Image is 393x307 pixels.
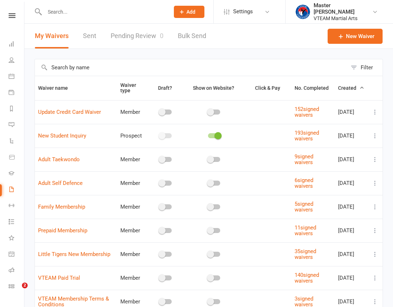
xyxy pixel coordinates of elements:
a: New Student Inquiry [38,132,86,139]
button: Show on Website? [186,84,242,92]
a: People [9,53,25,69]
button: Click & Pay [249,84,288,92]
div: Master [PERSON_NAME] [314,2,372,15]
a: Bulk Send [178,24,206,48]
a: 11signed waivers [295,224,316,237]
td: Member [117,171,148,195]
a: 140signed waivers [295,272,319,284]
span: Add [186,9,195,15]
button: Filter [347,59,383,76]
td: [DATE] [335,219,367,242]
span: 0 [160,32,163,39]
a: Adult Self Defence [38,180,83,186]
span: Settings [233,4,253,20]
span: 2 [22,283,28,288]
th: Waiver type [117,76,148,100]
div: Filter [361,63,373,72]
button: Created [338,84,364,92]
img: thumb_image1628552580.png [296,5,310,19]
a: 6signed waivers [295,177,313,190]
td: [DATE] [335,242,367,266]
button: Add [174,6,204,18]
a: Payments [9,85,25,101]
a: General attendance kiosk mode [9,247,25,263]
a: Reports [9,101,25,117]
a: Update Credit Card Waiver [38,109,101,115]
span: Show on Website? [193,85,234,91]
a: 5signed waivers [295,201,313,213]
td: Member [117,266,148,290]
td: [DATE] [335,171,367,195]
td: [DATE] [335,266,367,290]
button: Draft? [152,84,180,92]
a: 193signed waivers [295,130,319,142]
td: Member [117,148,148,171]
td: [DATE] [335,124,367,148]
span: Waiver name [38,85,76,91]
button: My Waivers [35,24,69,48]
a: VTEAM Paid Trial [38,275,80,281]
td: Member [117,242,148,266]
a: 35signed waivers [295,248,316,261]
a: Family Membership [38,204,85,210]
a: Pending Review0 [111,24,163,48]
a: New Waiver [328,29,383,44]
td: [DATE] [335,148,367,171]
td: [DATE] [335,195,367,219]
div: VTEAM Martial Arts [314,15,372,22]
input: Search... [42,7,165,17]
input: Search by name [35,59,347,76]
a: Calendar [9,69,25,85]
a: Roll call kiosk mode [9,263,25,279]
a: What's New [9,231,25,247]
a: Product Sales [9,150,25,166]
a: Adult Taekwondo [38,156,80,163]
a: 152signed waivers [295,106,319,118]
td: Member [117,219,148,242]
td: Member [117,100,148,124]
td: Member [117,195,148,219]
span: Click & Pay [255,85,280,91]
th: No. Completed [291,76,335,100]
a: Dashboard [9,37,25,53]
a: Little Tigers New Membership [38,251,110,257]
span: Created [338,85,364,91]
a: Prepaid Membership [38,227,87,234]
span: Draft? [158,85,172,91]
button: Waiver name [38,84,76,92]
a: Sent [83,24,96,48]
a: Class kiosk mode [9,279,25,295]
iframe: Intercom live chat [7,283,24,300]
td: Prospect [117,124,148,148]
a: 9signed waivers [295,153,313,166]
td: [DATE] [335,100,367,124]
